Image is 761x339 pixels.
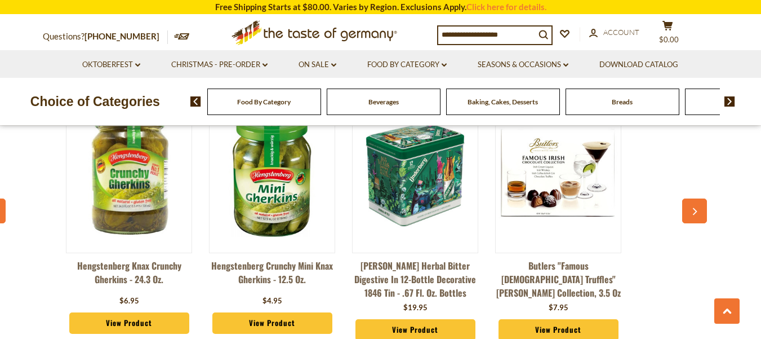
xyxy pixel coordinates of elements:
[403,302,428,314] div: $19.95
[496,112,621,237] img: Butlers
[468,98,538,106] a: Baking, Cakes, Desserts
[603,28,639,37] span: Account
[66,259,192,293] a: Hengstenberg Knax Crunchy Gherkins - 24.3 oz.
[82,59,140,71] a: Oktoberfest
[212,312,332,334] a: View Product
[43,29,168,44] p: Questions?
[190,96,201,107] img: previous arrow
[659,35,679,44] span: $0.00
[69,312,189,334] a: View Product
[171,59,268,71] a: Christmas - PRE-ORDER
[353,112,478,237] img: Underberg Herbal Bitter Digestive in 12-bottle Decorative 1846 Tin - .67 fl. oz. bottles
[599,59,678,71] a: Download Catalog
[466,2,546,12] a: Click here for details.
[262,296,282,307] div: $4.95
[209,259,335,293] a: Hengstenberg Crunchy Mini Knax Gherkins - 12.5 oz.
[612,98,633,106] a: Breads
[589,27,639,39] a: Account
[549,302,568,314] div: $7.95
[368,98,399,106] a: Beverages
[367,59,447,71] a: Food By Category
[237,98,291,106] a: Food By Category
[66,112,192,237] img: Hengstenberg Knax Crunchy Gherkins - 24.3 oz.
[352,259,478,300] a: [PERSON_NAME] Herbal Bitter Digestive in 12-bottle Decorative 1846 Tin - .67 fl. oz. bottles
[495,259,621,300] a: Butlers "Famous [DEMOGRAPHIC_DATA] Truffles" [PERSON_NAME] Collection, 3.5 oz
[651,20,685,49] button: $0.00
[478,59,568,71] a: Seasons & Occasions
[119,296,139,307] div: $6.95
[724,96,735,107] img: next arrow
[299,59,336,71] a: On Sale
[84,31,159,41] a: [PHONE_NUMBER]
[210,112,335,237] img: Hengstenberg Crunchy Mini Knax Gherkins - 12.5 oz.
